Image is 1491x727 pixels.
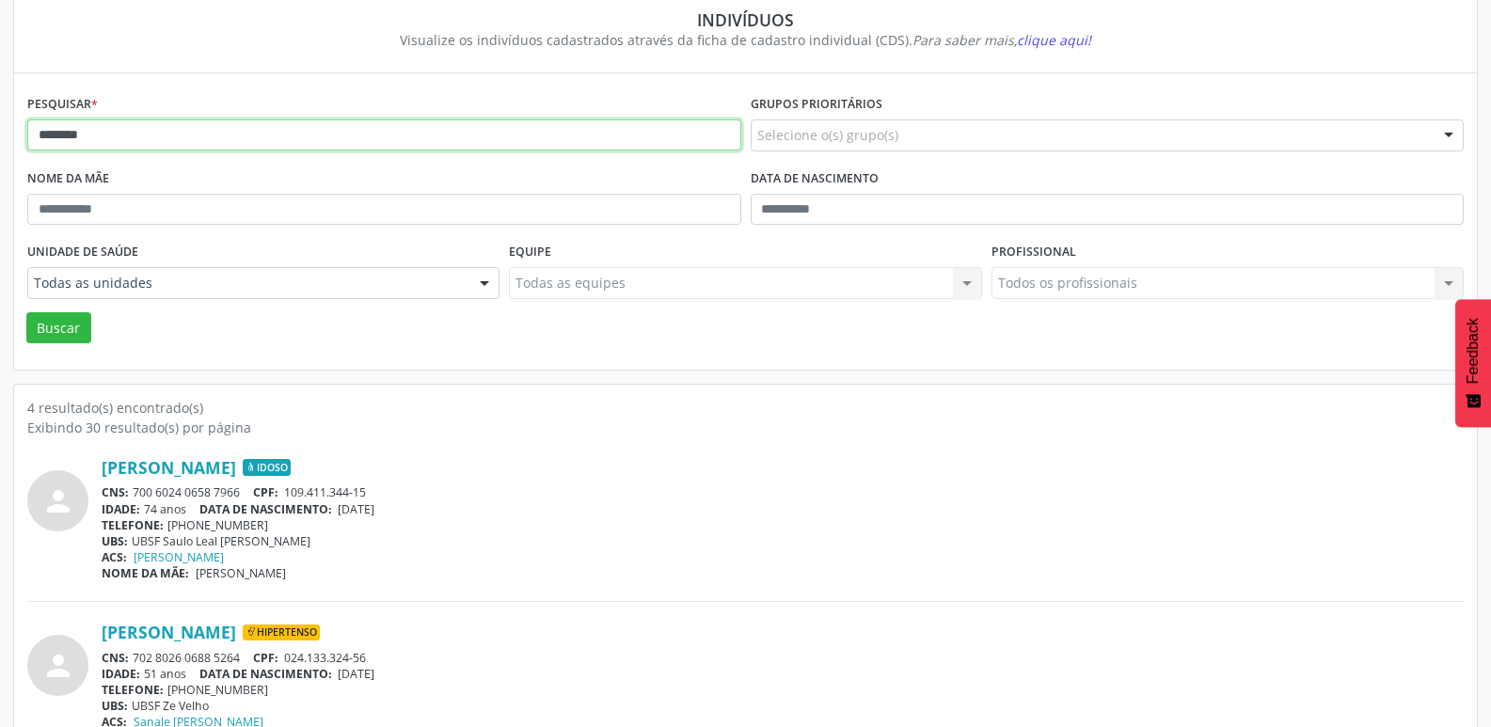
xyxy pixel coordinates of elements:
div: 4 resultado(s) encontrado(s) [27,398,1464,418]
span: [DATE] [338,666,374,682]
label: Profissional [991,238,1076,267]
span: NOME DA MÃE: [102,565,189,581]
button: Feedback - Mostrar pesquisa [1455,299,1491,427]
div: Visualize os indivíduos cadastrados através da ficha de cadastro individual (CDS). [40,30,1451,50]
div: 702 8026 0688 5264 [102,650,1464,666]
span: CNS: [102,650,129,666]
label: Data de nascimento [751,165,879,194]
i: person [41,484,75,518]
span: CNS: [102,484,129,500]
div: Indivíduos [40,9,1451,30]
label: Nome da mãe [27,165,109,194]
span: CPF: [253,484,278,500]
span: [DATE] [338,501,374,517]
a: [PERSON_NAME] [134,549,224,565]
label: Pesquisar [27,90,98,119]
div: [PHONE_NUMBER] [102,682,1464,698]
div: [PHONE_NUMBER] [102,517,1464,533]
span: UBS: [102,533,128,549]
div: 51 anos [102,666,1464,682]
i: person [41,649,75,683]
span: UBS: [102,698,128,714]
span: clique aqui! [1017,31,1091,49]
span: Idoso [243,459,291,476]
span: DATA DE NASCIMENTO: [199,501,332,517]
label: Unidade de saúde [27,238,138,267]
span: [PERSON_NAME] [196,565,286,581]
label: Grupos prioritários [751,90,882,119]
div: UBSF Ze Velho [102,698,1464,714]
a: [PERSON_NAME] [102,457,236,478]
div: UBSF Saulo Leal [PERSON_NAME] [102,533,1464,549]
button: Buscar [26,312,91,344]
span: TELEFONE: [102,682,164,698]
span: DATA DE NASCIMENTO: [199,666,332,682]
span: Selecione o(s) grupo(s) [757,125,898,145]
span: ACS: [102,549,127,565]
span: IDADE: [102,501,140,517]
span: Feedback [1465,318,1482,384]
label: Equipe [509,238,551,267]
span: TELEFONE: [102,517,164,533]
div: Exibindo 30 resultado(s) por página [27,418,1464,437]
span: CPF: [253,650,278,666]
span: IDADE: [102,666,140,682]
div: 700 6024 0658 7966 [102,484,1464,500]
span: 109.411.344-15 [284,484,366,500]
span: Todas as unidades [34,274,461,292]
a: [PERSON_NAME] [102,622,236,642]
div: 74 anos [102,501,1464,517]
span: 024.133.324-56 [284,650,366,666]
span: Hipertenso [243,624,320,641]
i: Para saber mais, [912,31,1091,49]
